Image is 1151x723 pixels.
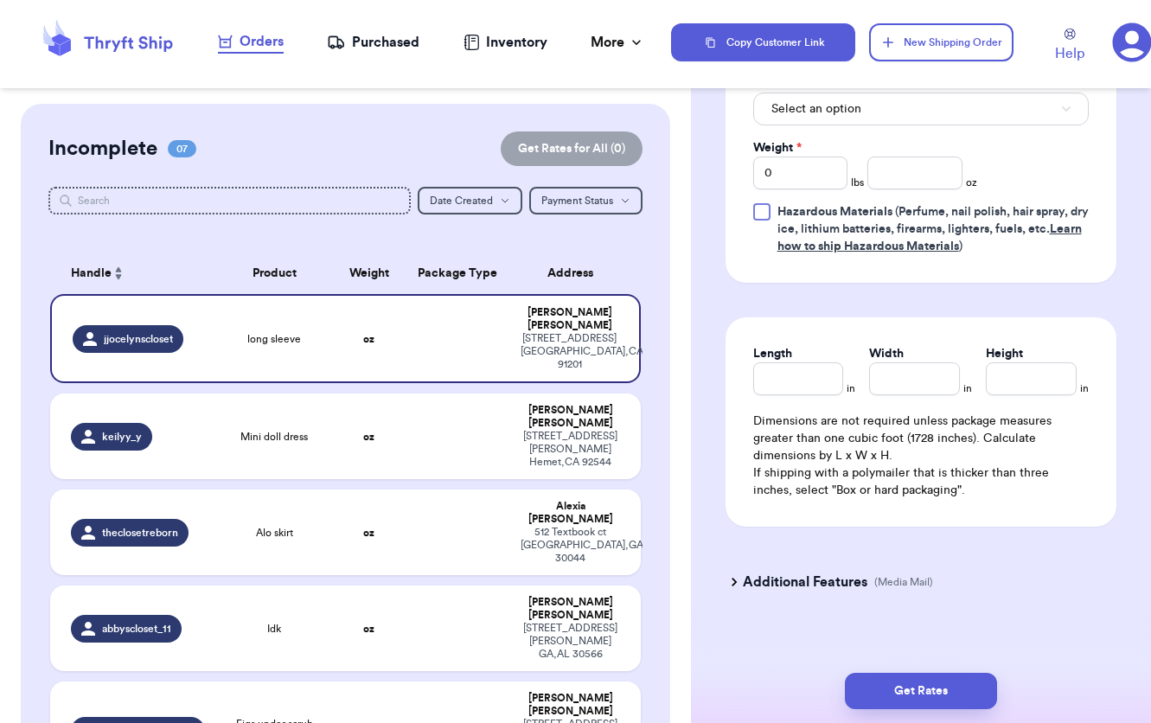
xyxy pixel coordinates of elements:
[1080,381,1089,395] span: in
[591,32,645,53] div: More
[869,23,1014,61] button: New Shipping Order
[48,187,411,214] input: Search
[521,596,619,622] div: [PERSON_NAME] [PERSON_NAME]
[521,500,619,526] div: Alexia [PERSON_NAME]
[168,140,196,157] span: 07
[874,575,933,589] p: (Media Mail)
[363,528,374,538] strong: oz
[215,253,334,294] th: Product
[541,195,613,206] span: Payment Status
[334,253,405,294] th: Weight
[218,31,284,52] div: Orders
[753,93,1089,125] button: Select an option
[753,464,1089,499] p: If shipping with a polymailer that is thicker than three inches, select "Box or hard packaging".
[986,345,1023,362] label: Height
[464,32,547,53] a: Inventory
[743,572,867,592] h3: Additional Features
[521,430,619,469] div: [STREET_ADDRESS][PERSON_NAME] Hemet , CA 92544
[405,253,511,294] th: Package Type
[521,306,617,332] div: [PERSON_NAME] [PERSON_NAME]
[847,381,855,395] span: in
[777,206,892,218] span: Hazardous Materials
[963,381,972,395] span: in
[753,139,802,157] label: Weight
[1055,43,1084,64] span: Help
[753,345,792,362] label: Length
[267,622,281,636] span: Idk
[363,334,374,344] strong: oz
[102,526,178,540] span: theclosetreborn
[363,624,374,634] strong: oz
[521,332,617,371] div: [STREET_ADDRESS] [GEOGRAPHIC_DATA] , CA 91201
[247,332,301,346] span: long sleeve
[753,413,1089,499] div: Dimensions are not required unless package measures greater than one cubic foot (1728 inches). Ca...
[869,345,904,362] label: Width
[240,430,308,444] span: Mini doll dress
[112,263,125,284] button: Sort ascending
[845,673,997,709] button: Get Rates
[104,332,173,346] span: jjocelynscloset
[671,23,854,61] button: Copy Customer Link
[71,265,112,283] span: Handle
[501,131,643,166] button: Get Rates for All (0)
[521,526,619,565] div: 512 Textbook ct [GEOGRAPHIC_DATA] , GA 30044
[363,432,374,442] strong: oz
[256,526,293,540] span: Alo skirt
[851,176,864,189] span: lbs
[1055,29,1084,64] a: Help
[521,692,619,718] div: [PERSON_NAME] [PERSON_NAME]
[521,622,619,661] div: [STREET_ADDRESS][PERSON_NAME] GA , AL 30566
[510,253,640,294] th: Address
[418,187,522,214] button: Date Created
[529,187,643,214] button: Payment Status
[327,32,419,53] a: Purchased
[48,135,157,163] h2: Incomplete
[430,195,493,206] span: Date Created
[218,31,284,54] a: Orders
[771,100,861,118] span: Select an option
[102,430,142,444] span: keilyy_y
[966,176,977,189] span: oz
[102,622,171,636] span: abbyscloset_11
[777,206,1089,253] span: (Perfume, nail polish, hair spray, dry ice, lithium batteries, firearms, lighters, fuels, etc. )
[521,404,619,430] div: [PERSON_NAME] [PERSON_NAME]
